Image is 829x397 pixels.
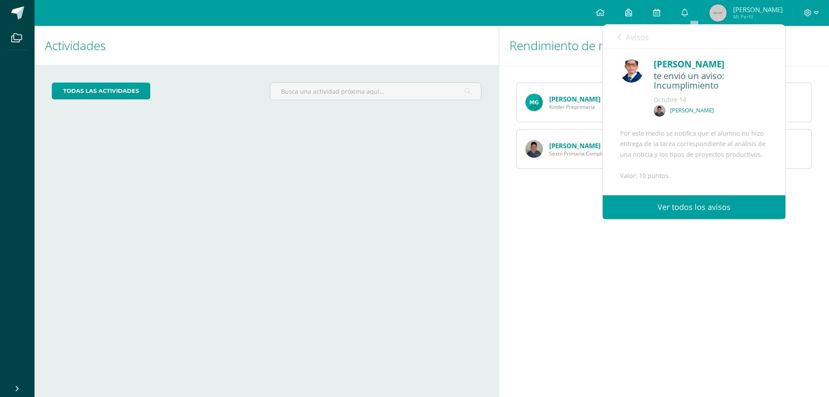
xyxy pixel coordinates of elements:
[620,60,643,83] img: 059ccfba660c78d33e1d6e9d5a6a4bb6.png
[45,26,488,65] h1: Actividades
[509,26,819,65] h1: Rendimiento de mis hijos
[733,13,783,20] span: Mi Perfil
[525,94,543,111] img: 48e059a66437ec70d2b62a93e6bdfdcc.png
[709,4,727,22] img: 45x45
[670,107,714,114] p: [PERSON_NAME]
[620,128,768,245] div: Por este medio se notifica que el alumno no hizo entrega de la tarea correspondiente al análisis ...
[549,103,601,111] span: Kinder Preprimaria
[603,195,785,219] a: Ver todos los avisos
[525,140,543,158] img: 80de8b3778ac021d2ce2c63f8fdf5c7b.png
[654,95,768,104] div: Octubre 14
[654,105,665,117] img: 52cd1f12e558d9222c1660a45fa7ed26.png
[549,150,626,157] span: Sexto Primaria Complementaria
[270,83,481,100] input: Busca una actividad próxima aquí...
[733,5,783,14] span: [PERSON_NAME]
[654,57,768,71] div: [PERSON_NAME]
[549,141,601,150] a: [PERSON_NAME]
[654,71,768,91] div: te envió un aviso: Incumplimiento
[549,95,601,103] a: [PERSON_NAME]
[52,83,150,99] a: todas las Actividades
[626,32,649,42] span: Avisos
